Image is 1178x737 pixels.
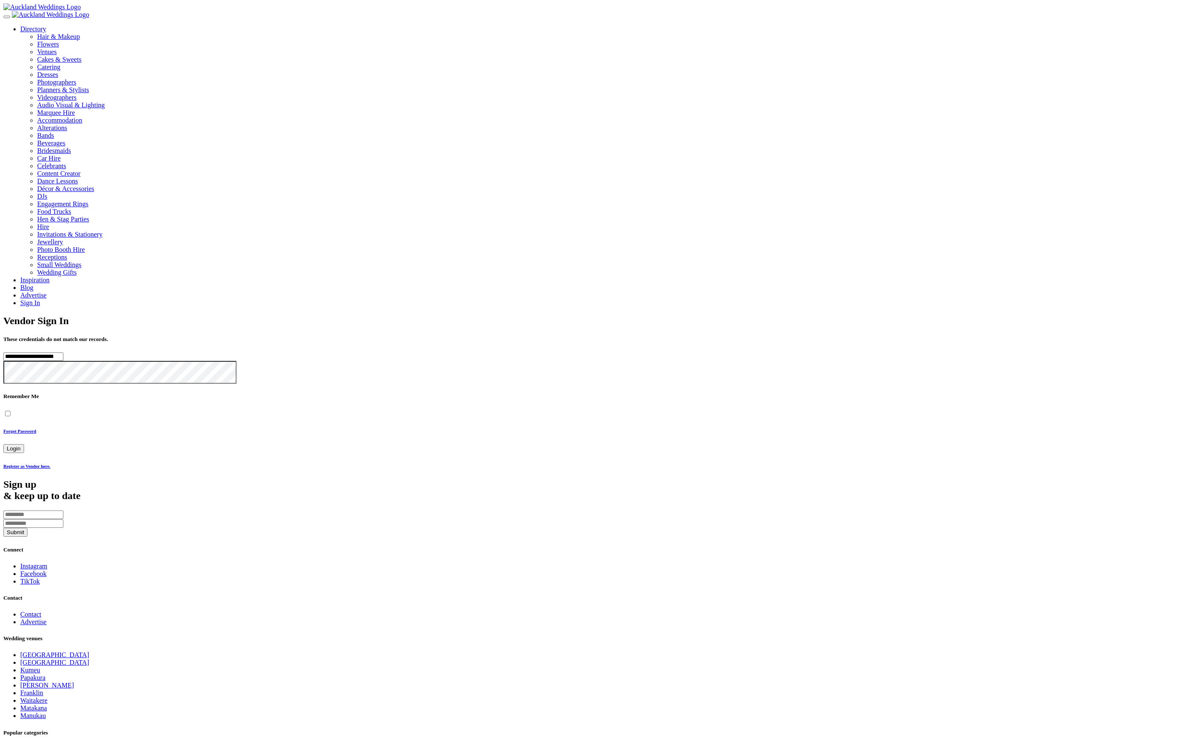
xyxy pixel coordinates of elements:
[37,48,1175,56] a: Venues
[37,170,81,177] a: Content Creator
[20,570,46,577] a: Facebook
[3,595,1175,601] h5: Contact
[20,666,40,674] a: Kumeu
[20,276,49,284] a: Inspiration
[37,101,1175,109] a: Audio Visual & Lighting
[3,444,24,453] button: Login
[20,674,46,681] a: Papakura
[37,216,89,223] a: Hen & Stag Parties
[37,79,1175,86] a: Photographers
[20,611,41,618] a: Contact
[37,132,54,139] a: Bands
[37,33,1175,41] a: Hair & Makeup
[3,3,81,11] img: Auckland Weddings Logo
[3,479,36,490] span: Sign up
[3,729,1175,736] h5: Popular categories
[20,284,33,291] a: Blog
[37,155,61,162] a: Car Hire
[37,193,47,200] a: DJs
[37,109,1175,117] a: Marquee Hire
[37,208,71,215] a: Food Trucks
[37,71,1175,79] a: Dresses
[37,238,63,246] a: Jewellery
[20,578,40,585] a: TikTok
[37,162,66,169] a: Celebrants
[37,56,1175,63] a: Cakes & Sweets
[20,299,40,306] a: Sign In
[37,261,82,268] a: Small Weddings
[3,528,27,537] button: Submit
[20,618,46,625] a: Advertise
[37,185,94,192] a: Décor & Accessories
[3,546,1175,553] h5: Connect
[3,16,10,18] button: Menu
[3,315,1175,327] h1: Vendor Sign In
[3,464,1175,469] a: Register as Vendor here.
[37,254,67,261] a: Receptions
[3,479,1175,502] h2: & keep up to date
[20,697,47,704] a: Waitakere
[37,63,1175,71] a: Catering
[3,393,1175,400] h5: Remember Me
[5,411,11,416] input: Remember Me
[12,11,89,19] img: Auckland Weddings Logo
[37,124,67,131] a: Alterations
[37,223,49,230] a: Hire
[37,269,76,276] a: Wedding Gifts
[20,659,89,666] a: [GEOGRAPHIC_DATA]
[3,635,1175,642] h5: Wedding venues
[20,651,89,658] a: [GEOGRAPHIC_DATA]
[37,41,1175,48] a: Flowers
[20,704,47,712] a: Matakana
[37,177,78,185] a: Dance Lessons
[37,147,71,154] a: Bridesmaids
[37,117,82,124] a: Accommodation
[20,712,46,719] a: Manukau
[37,231,103,238] a: Invitations & Stationery
[37,246,85,253] a: Photo Booth Hire
[37,200,88,207] a: Engagement Rings
[37,139,65,147] a: Beverages
[3,429,1175,434] a: Forgot Password
[37,86,1175,94] a: Planners & Stylists
[20,689,43,696] a: Franklin
[20,562,47,570] a: Instagram
[37,94,1175,101] a: Videographers
[20,292,46,299] a: Advertise
[20,25,46,33] a: Directory
[20,682,74,689] a: [PERSON_NAME]
[3,336,1175,343] h5: These credentials do not match our records.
